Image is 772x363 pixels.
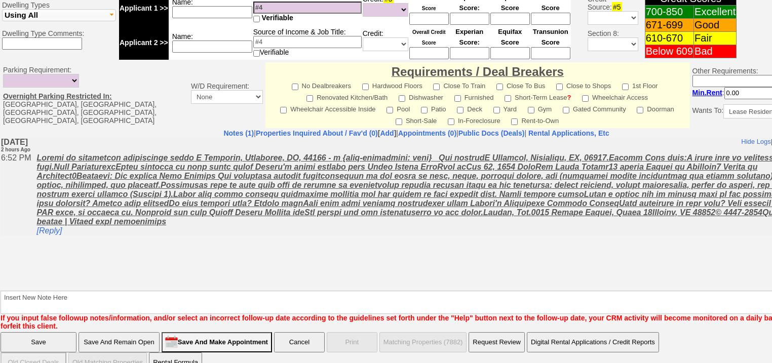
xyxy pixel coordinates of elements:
button: Matching Properties (7882) [379,332,467,352]
label: In-Foreclosure [448,114,500,126]
label: Close to Shops [556,79,611,91]
font: Equifax Score [498,28,522,46]
label: Pool [387,102,410,114]
input: Dishwasher [399,95,405,102]
td: Bad [694,45,737,58]
label: Short-Sale [396,114,437,126]
td: Name: [169,25,253,60]
font: Experian Score: [455,28,483,46]
td: Good [694,19,737,32]
input: Short-Sale [396,118,402,125]
b: [ ] [256,129,396,137]
a: ? [567,94,571,101]
label: Hardwood Floors [362,79,422,91]
font: Transunion Score [533,28,568,46]
b: Min. [692,89,722,97]
label: Doorman [637,102,674,114]
label: Dishwasher [399,91,443,102]
input: #4 [253,2,362,14]
label: Wheelchair Accessible Inside [280,102,375,114]
input: Ask Customer: Do You Know Your Overall Credit Score [409,13,449,25]
button: Cancel [274,332,325,352]
nobr: Rental Applications, Etc [528,129,609,137]
input: Hardwood Floors [362,84,369,90]
input: Wheelchair Accessible Inside [280,107,287,113]
td: Below 609 [645,45,693,58]
input: No Dealbreakers [292,84,298,90]
a: [Reply] [36,89,62,98]
u: Overnight Parking Restricted In: [3,92,112,100]
input: Yard [493,107,500,113]
input: 1st Floor [622,84,629,90]
span: Using All [5,11,38,19]
label: Short-Term Lease [505,91,571,102]
span: Verifiable [262,14,293,22]
label: 1st Floor [622,79,658,91]
button: Print [327,332,377,352]
td: 610-670 [645,32,693,45]
span: #5 [612,2,622,12]
a: Notes (1) [223,129,254,137]
label: Close To Train [433,79,485,91]
b: [DATE] [1,1,30,16]
label: No Dealbreakers [292,79,352,91]
input: Wheelchair Access [582,95,589,102]
span: Rent [707,89,722,97]
label: Wheelchair Access [582,91,648,102]
input: Furnished [454,95,461,102]
input: Ask Customer: Do You Know Your Equifax Credit Score [490,47,530,59]
font: 2 hours Ago [1,10,30,15]
input: Save [1,332,76,352]
label: Yard [493,102,517,114]
label: Rent-to-Own [511,114,559,126]
input: Ask Customer: Do You Know Your Equifax Credit Score [490,13,530,25]
input: Renovated Kitchen/Bath [306,95,313,102]
input: Ask Customer: Do You Know Your Experian Credit Score [450,13,489,25]
td: W/D Requirement: [188,62,265,128]
input: Gated Community [563,107,569,113]
a: Properties Inquired About / Fav'd (0) [256,129,378,137]
input: Ask Customer: Do You Know Your Transunion Credit Score [531,47,570,59]
input: Patio [421,107,428,113]
input: Save And Make Appointment [162,332,272,352]
label: Furnished [454,91,494,102]
td: Source of Income & Job Title: Verifiable [253,25,362,60]
input: Save And Remain Open [79,332,160,352]
font: Requirements / Deal Breakers [392,65,564,78]
a: Add [380,129,394,137]
input: Ask Customer: Do You Know Your Experian Credit Score [450,47,489,59]
td: Credit: [362,25,409,60]
label: Gym [528,102,552,114]
label: Gated Community [563,102,626,114]
input: Pool [387,107,393,113]
a: Hide Logs [741,1,770,8]
input: Ask Customer: Do You Know Your Overall Credit Score [409,47,449,59]
td: Excellent [694,6,737,19]
button: Request Review [469,332,525,352]
input: Close To Train [433,84,440,90]
input: Short-Term Lease? [505,95,511,102]
font: Overall Credit Score [412,29,446,46]
td: 671-699 [645,19,693,32]
input: Rent-to-Own [511,118,518,125]
label: Renovated Kitchen/Bath [306,91,388,102]
td: Fair [694,32,737,45]
input: In-Foreclosure [448,118,454,125]
input: #4 [253,36,362,48]
td: Parking Requirement: [GEOGRAPHIC_DATA], [GEOGRAPHIC_DATA], [GEOGRAPHIC_DATA], [GEOGRAPHIC_DATA], ... [1,62,188,128]
input: Close to Shops [556,84,563,90]
a: Appointments (0) [398,129,456,137]
button: Using All [2,9,116,21]
button: Digital Rental Applications / Credit Reports [527,332,659,352]
a: Public Docs (Deals) [458,129,525,137]
input: Ask Customer: Do You Know Your Transunion Credit Score [531,13,570,25]
label: Close To Bus [496,79,545,91]
input: Gym [528,107,534,113]
td: Applicant 2 >> [119,25,169,60]
input: Deck [457,107,464,113]
td: 700-850 [645,6,693,19]
label: Patio [421,102,446,114]
a: Rental Applications, Etc [526,129,609,137]
label: Deck [457,102,482,114]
